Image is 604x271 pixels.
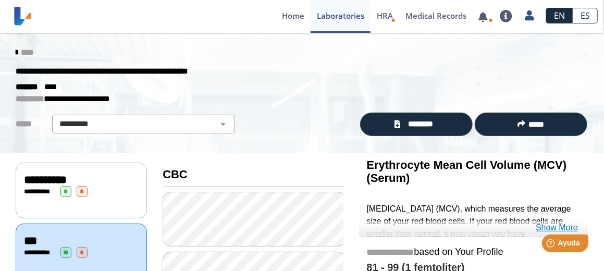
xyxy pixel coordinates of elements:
[573,8,598,23] a: ES
[367,158,567,184] b: Erythrocyte Mean Cell Volume (MCV) (Serum)
[377,10,393,21] span: HRA
[546,8,573,23] a: EN
[511,230,593,260] iframe: Help widget launcher
[163,168,188,181] b: CBC
[367,247,581,258] h5: based on Your Profile
[536,221,578,234] a: Show More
